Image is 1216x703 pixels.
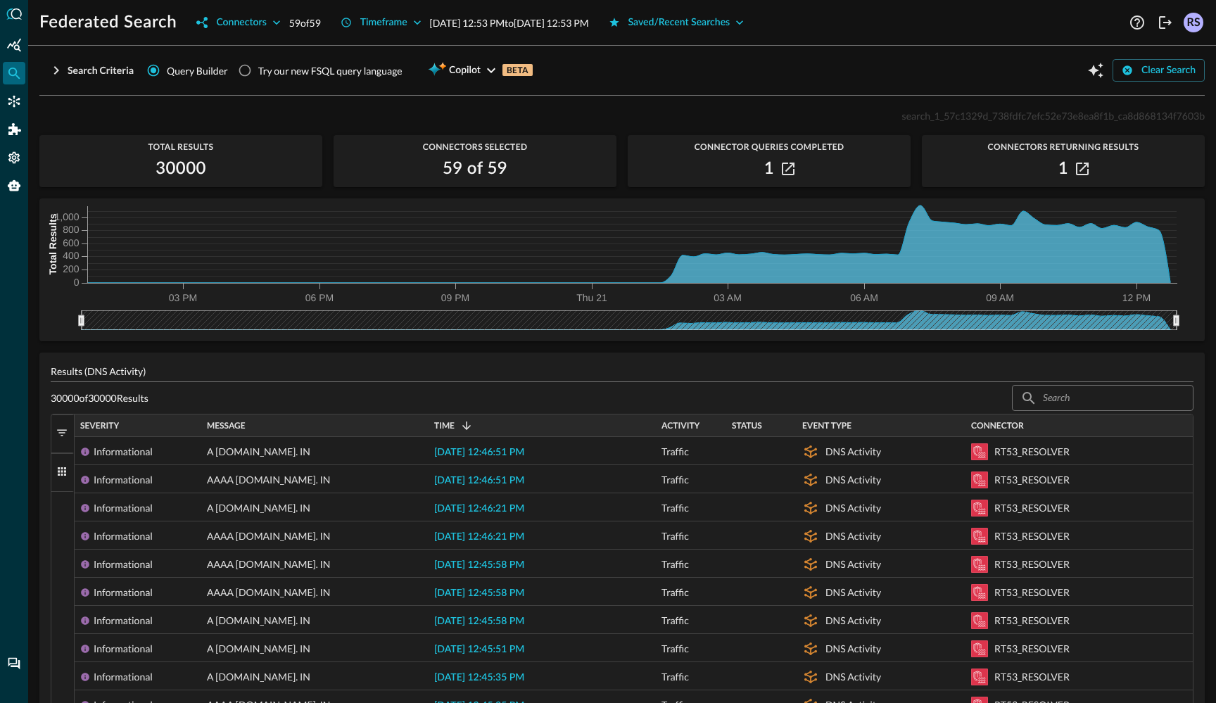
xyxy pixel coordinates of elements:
[207,466,330,494] span: AAAA [DOMAIN_NAME]. IN
[1084,59,1107,82] button: Open Query Copilot
[971,612,988,629] svg: Amazon Security Lake
[825,663,881,691] div: DNS Activity
[434,588,524,598] span: [DATE] 12:45:58 PM
[825,522,881,550] div: DNS Activity
[430,15,589,30] p: [DATE] 12:53 PM to [DATE] 12:53 PM
[443,158,507,180] h2: 59 of 59
[825,607,881,635] div: DNS Activity
[47,213,58,274] tspan: Total Results
[922,142,1205,152] span: Connectors Returning Results
[502,64,533,76] p: BETA
[3,146,25,169] div: Settings
[332,11,430,34] button: Timeframe
[661,607,689,635] span: Traffic
[94,607,153,635] div: Informational
[3,90,25,113] div: Connectors
[419,59,541,82] button: CopilotBETA
[825,438,881,466] div: DNS Activity
[994,663,1070,691] div: RT53_RESOLVER
[994,438,1070,466] div: RT53_RESOLVER
[825,466,881,494] div: DNS Activity
[971,584,988,601] svg: Amazon Security Lake
[971,421,1024,431] span: Connector
[1058,158,1068,180] h2: 1
[994,494,1070,522] div: RT53_RESOLVER
[434,476,524,486] span: [DATE] 12:46:51 PM
[714,292,742,303] tspan: 03 AM
[1043,385,1161,411] input: Search
[971,528,988,545] svg: Amazon Security Lake
[732,421,762,431] span: Status
[207,494,310,522] span: A [DOMAIN_NAME]. IN
[628,14,730,32] div: Saved/Recent Searches
[94,578,153,607] div: Informational
[334,142,616,152] span: Connectors Selected
[94,635,153,663] div: Informational
[850,292,878,303] tspan: 06 AM
[434,560,524,570] span: [DATE] 12:45:58 PM
[216,14,266,32] div: Connectors
[258,63,403,78] div: Try our new FSQL query language
[661,438,689,466] span: Traffic
[3,652,25,675] div: Chat
[994,550,1070,578] div: RT53_RESOLVER
[207,607,310,635] span: A [DOMAIN_NAME]. IN
[825,494,881,522] div: DNS Activity
[3,175,25,197] div: Query Agent
[360,14,407,32] div: Timeframe
[971,443,988,460] svg: Amazon Security Lake
[1154,11,1177,34] button: Logout
[661,466,689,494] span: Traffic
[441,292,469,303] tspan: 09 PM
[94,494,153,522] div: Informational
[39,11,177,34] h1: Federated Search
[994,578,1070,607] div: RT53_RESOLVER
[994,522,1070,550] div: RT53_RESOLVER
[825,550,881,578] div: DNS Activity
[94,663,153,691] div: Informational
[207,550,330,578] span: AAAA [DOMAIN_NAME]. IN
[63,263,80,274] tspan: 200
[54,211,79,222] tspan: 1,000
[628,142,911,152] span: Connector Queries Completed
[207,522,330,550] span: AAAA [DOMAIN_NAME]. IN
[207,438,310,466] span: A [DOMAIN_NAME]. IN
[661,494,689,522] span: Traffic
[94,550,153,578] div: Informational
[167,63,228,78] span: Query Builder
[994,466,1070,494] div: RT53_RESOLVER
[971,640,988,657] svg: Amazon Security Lake
[661,522,689,550] span: Traffic
[3,34,25,56] div: Summary Insights
[576,292,607,303] tspan: Thu 21
[600,11,753,34] button: Saved/Recent Searches
[4,118,26,141] div: Addons
[434,504,524,514] span: [DATE] 12:46:21 PM
[207,663,310,691] span: A [DOMAIN_NAME]. IN
[434,673,524,683] span: [DATE] 12:45:35 PM
[74,277,80,288] tspan: 0
[434,616,524,626] span: [DATE] 12:45:58 PM
[63,250,80,261] tspan: 400
[764,158,774,180] h2: 1
[68,62,134,80] div: Search Criteria
[971,500,988,517] svg: Amazon Security Lake
[971,471,988,488] svg: Amazon Security Lake
[51,391,148,405] p: 30000 of 30000 Results
[449,62,481,80] span: Copilot
[971,669,988,685] svg: Amazon Security Lake
[94,466,153,494] div: Informational
[994,607,1070,635] div: RT53_RESOLVER
[661,550,689,578] span: Traffic
[986,292,1014,303] tspan: 09 AM
[94,438,153,466] div: Informational
[169,292,197,303] tspan: 03 PM
[825,578,881,607] div: DNS Activity
[39,142,322,152] span: Total Results
[1122,292,1151,303] tspan: 12 PM
[434,645,524,654] span: [DATE] 12:45:51 PM
[39,59,142,82] button: Search Criteria
[971,556,988,573] svg: Amazon Security Lake
[434,448,524,457] span: [DATE] 12:46:51 PM
[156,158,206,180] h2: 30000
